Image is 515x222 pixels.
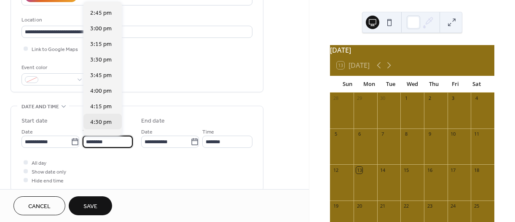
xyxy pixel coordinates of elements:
[473,203,480,209] div: 25
[380,167,386,173] div: 14
[403,131,409,137] div: 8
[356,167,362,173] div: 13
[90,9,112,18] span: 2:45 pm
[450,167,456,173] div: 17
[28,202,51,211] span: Cancel
[445,76,466,93] div: Fri
[380,95,386,102] div: 30
[473,131,480,137] div: 11
[473,95,480,102] div: 4
[356,203,362,209] div: 20
[333,131,339,137] div: 5
[69,196,112,215] button: Save
[333,95,339,102] div: 28
[423,76,445,93] div: Thu
[356,131,362,137] div: 6
[21,128,33,136] span: Date
[90,56,112,64] span: 3:30 pm
[426,131,433,137] div: 9
[141,128,153,136] span: Date
[330,45,494,55] div: [DATE]
[90,87,112,96] span: 4:00 pm
[450,203,456,209] div: 24
[426,203,433,209] div: 23
[21,63,85,72] div: Event color
[333,167,339,173] div: 12
[426,95,433,102] div: 2
[403,95,409,102] div: 1
[403,167,409,173] div: 15
[83,128,94,136] span: Time
[32,177,64,185] span: Hide end time
[90,118,112,127] span: 4:30 pm
[32,45,78,54] span: Link to Google Maps
[83,202,97,211] span: Save
[337,76,358,93] div: Sun
[356,95,362,102] div: 29
[141,117,165,126] div: End date
[90,71,112,80] span: 3:45 pm
[402,76,423,93] div: Wed
[90,134,112,142] span: 4:45 pm
[21,117,48,126] div: Start date
[32,159,46,168] span: All day
[380,131,386,137] div: 7
[21,16,251,24] div: Location
[13,196,65,215] button: Cancel
[333,203,339,209] div: 19
[202,128,214,136] span: Time
[90,40,112,49] span: 3:15 pm
[90,24,112,33] span: 3:00 pm
[403,203,409,209] div: 22
[32,168,66,177] span: Show date only
[450,95,456,102] div: 3
[380,76,401,93] div: Tue
[380,203,386,209] div: 21
[450,131,456,137] div: 10
[358,76,380,93] div: Mon
[426,167,433,173] div: 16
[90,102,112,111] span: 4:15 pm
[473,167,480,173] div: 18
[466,76,488,93] div: Sat
[21,102,59,111] span: Date and time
